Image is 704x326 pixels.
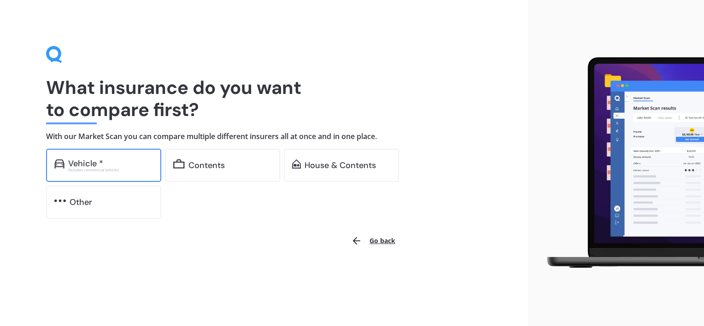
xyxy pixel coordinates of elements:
div: House & Contents [305,161,376,170]
img: laptop.webp [535,52,704,274]
img: home-and-contents.b802091223b8502ef2dd.svg [292,159,301,169]
img: car.f15378c7a67c060ca3f3.svg [54,159,65,169]
h1: What insurance do you want to compare first? [46,76,482,121]
div: Other [70,198,92,207]
div: Contents [188,161,225,170]
div: Excludes commercial vehicles [68,168,153,172]
img: other.81dba5aafe580aa69f38.svg [54,196,66,205]
h4: With our Market Scan you can compare multiple different insurers all at once and in one place. [46,132,482,141]
img: content.01f40a52572271636b6f.svg [173,159,185,169]
div: Vehicle * [68,159,103,168]
button: Go back [346,230,401,252]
